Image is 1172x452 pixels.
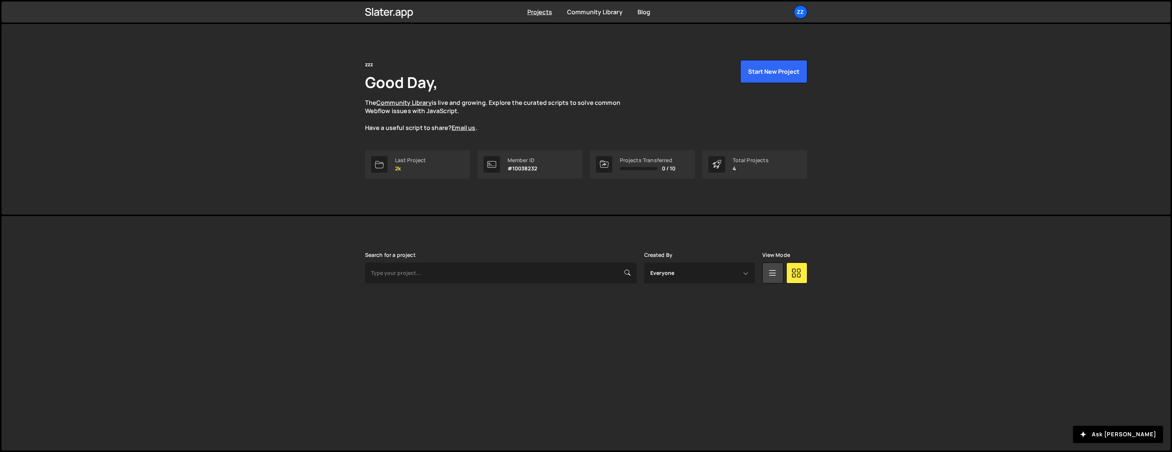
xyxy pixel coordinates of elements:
[527,8,552,16] a: Projects
[794,5,807,19] a: zz
[376,98,432,107] a: Community Library
[365,252,416,258] label: Search for a project
[620,157,676,163] div: Projects Transferred
[365,263,637,283] input: Type your project...
[507,157,537,163] div: Member ID
[507,166,537,172] p: #10038232
[365,150,470,179] a: Last Project 2k
[662,166,676,172] span: 0 / 10
[365,98,635,132] p: The is live and growing. Explore the curated scripts to solve common Webflow issues with JavaScri...
[452,124,475,132] a: Email us
[395,166,426,172] p: 2k
[1073,426,1163,443] button: Ask [PERSON_NAME]
[395,157,426,163] div: Last Project
[644,252,673,258] label: Created By
[365,60,373,69] div: zzz
[740,60,807,83] button: Start New Project
[567,8,623,16] a: Community Library
[733,157,769,163] div: Total Projects
[365,72,438,92] h1: Good Day,
[638,8,651,16] a: Blog
[762,252,790,258] label: View Mode
[733,166,769,172] p: 4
